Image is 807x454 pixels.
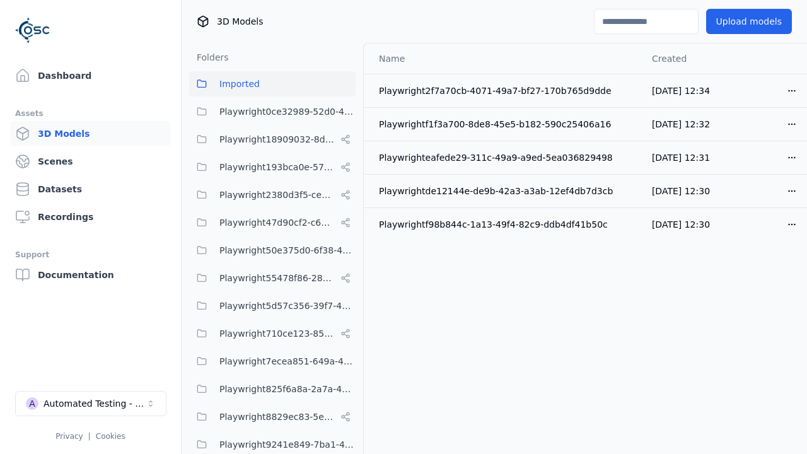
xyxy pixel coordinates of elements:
a: Recordings [10,204,171,230]
span: Playwright5d57c356-39f7-47ed-9ab9-d0409ac6cddc [219,298,356,313]
button: Playwright193bca0e-57fa-418d-8ea9-45122e711dc7 [189,154,356,180]
span: [DATE] 12:32 [652,119,710,129]
a: Cookies [96,432,125,441]
span: Playwright18909032-8d07-45c5-9c81-9eec75d0b16b [219,132,335,147]
span: [DATE] 12:31 [652,153,710,163]
button: Upload models [706,9,792,34]
h3: Folders [189,51,229,64]
div: Assets [15,106,166,121]
span: [DATE] 12:34 [652,86,710,96]
button: Playwright18909032-8d07-45c5-9c81-9eec75d0b16b [189,127,356,152]
span: Playwright710ce123-85fd-4f8c-9759-23c3308d8830 [219,326,335,341]
span: Playwright9241e849-7ba1-474f-9275-02cfa81d37fc [219,437,356,452]
button: Playwright55478f86-28dc-49b8-8d1f-c7b13b14578c [189,265,356,291]
div: A [26,397,38,410]
span: Playwright47d90cf2-c635-4353-ba3b-5d4538945666 [219,215,335,230]
button: Playwright0ce32989-52d0-45cf-b5b9-59d5033d313a [189,99,356,124]
span: Playwright0ce32989-52d0-45cf-b5b9-59d5033d313a [219,104,356,119]
div: Support [15,247,166,262]
button: Playwright7ecea851-649a-419a-985e-fcff41a98b20 [189,349,356,374]
span: Playwright193bca0e-57fa-418d-8ea9-45122e711dc7 [219,160,335,175]
a: Scenes [10,149,171,174]
button: Select a workspace [15,391,166,416]
button: Playwright47d90cf2-c635-4353-ba3b-5d4538945666 [189,210,356,235]
th: Name [364,44,642,74]
button: Playwright825f6a8a-2a7a-425c-94f7-650318982f69 [189,376,356,402]
span: Playwright825f6a8a-2a7a-425c-94f7-650318982f69 [219,381,356,397]
th: Created [642,44,726,74]
span: Playwright55478f86-28dc-49b8-8d1f-c7b13b14578c [219,271,335,286]
span: Playwright2380d3f5-cebf-494e-b965-66be4d67505e [219,187,335,202]
span: | [88,432,91,441]
span: [DATE] 12:30 [652,186,710,196]
button: Playwright8829ec83-5e68-4376-b984-049061a310ed [189,404,356,429]
button: Playwright5d57c356-39f7-47ed-9ab9-d0409ac6cddc [189,293,356,318]
span: [DATE] 12:30 [652,219,710,230]
button: Playwright50e375d0-6f38-48a7-96e0-b0dcfa24b72f [189,238,356,263]
span: 3D Models [217,15,263,28]
button: Playwright2380d3f5-cebf-494e-b965-66be4d67505e [189,182,356,207]
button: Playwright710ce123-85fd-4f8c-9759-23c3308d8830 [189,321,356,346]
a: Documentation [10,262,171,288]
div: Playwrightde12144e-de9b-42a3-a3ab-12ef4db7d3cb [379,185,632,197]
button: Imported [189,71,356,96]
div: Playwrightf1f3a700-8de8-45e5-b182-590c25406a16 [379,118,632,131]
a: Datasets [10,177,171,202]
span: Imported [219,76,260,91]
div: Automated Testing - Playwright [44,397,146,410]
span: Playwright7ecea851-649a-419a-985e-fcff41a98b20 [219,354,356,369]
a: Privacy [55,432,83,441]
span: Playwright8829ec83-5e68-4376-b984-049061a310ed [219,409,335,424]
img: Logo [15,13,50,48]
div: Playwrighteafede29-311c-49a9-a9ed-5ea036829498 [379,151,632,164]
a: Dashboard [10,63,171,88]
span: Playwright50e375d0-6f38-48a7-96e0-b0dcfa24b72f [219,243,356,258]
div: Playwright2f7a70cb-4071-49a7-bf27-170b765d9dde [379,84,632,97]
div: Playwrightf98b844c-1a13-49f4-82c9-ddb4df41b50c [379,218,632,231]
a: 3D Models [10,121,171,146]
